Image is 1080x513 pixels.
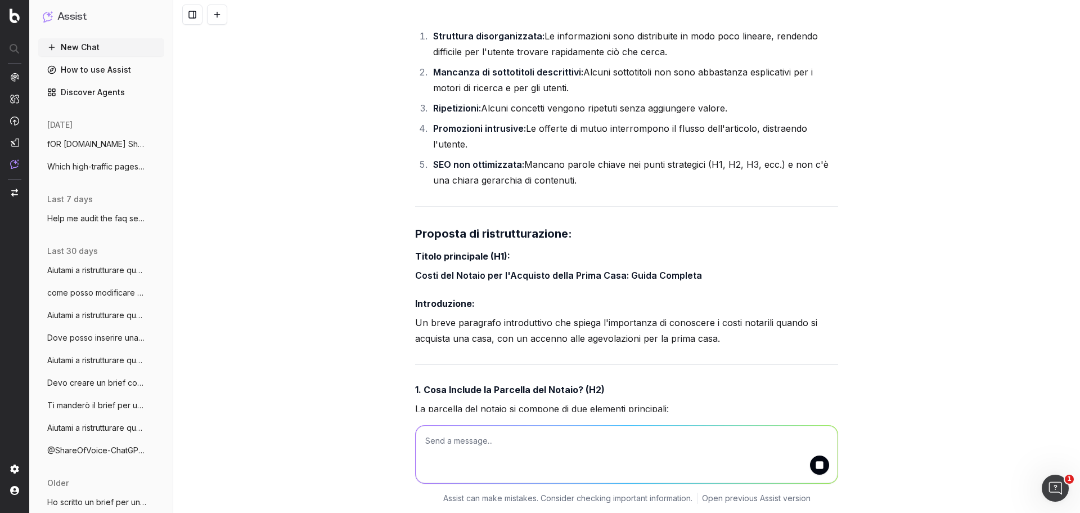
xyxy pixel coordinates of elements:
button: Aiutami a ristrutturare questo articolo [38,261,164,279]
img: Assist [43,11,53,22]
img: Assist [10,159,19,169]
strong: SEO non ottimizzata: [433,159,524,170]
strong: Titolo principale (H1): [415,251,510,262]
span: older [47,478,69,489]
a: Discover Agents [38,83,164,101]
img: Setting [10,465,19,474]
img: Activation [10,116,19,126]
img: Studio [10,138,19,147]
span: Ti manderò il brief per un nuovo articol [47,400,146,411]
strong: Costi del Notaio per l'Acquisto della Prima Casa: Guida Completa [415,270,702,281]
strong: Promozioni intrusive: [433,123,526,134]
span: Help me audit the faq section of assicur [47,213,146,224]
span: Aiutami a ristrutturare questo articolo [47,265,146,276]
li: Le offerte di mutuo interrompono il flusso dell'articolo, distraendo l'utente. [430,121,838,152]
strong: Struttura disorganizzata: [433,30,544,42]
span: last 30 days [47,246,98,257]
span: [DATE] [47,119,73,131]
button: Assist [43,9,160,25]
button: Help me audit the faq section of assicur [38,209,164,227]
img: Botify logo [10,8,20,23]
img: Switch project [11,189,18,197]
strong: Proposta di ristrutturazione: [415,227,572,240]
li: Alcuni sottotitoli non sono abbastanza esplicativi per i motori di ricerca e per gli utenti. [430,64,838,96]
iframe: Intercom live chat [1042,475,1069,502]
span: Aiutami a ristrutturare questo articolo [47,422,146,434]
img: Intelligence [10,94,19,104]
img: Analytics [10,73,19,82]
button: Dove posso inserire una info per rispond [38,329,164,347]
p: Assist can make mistakes. Consider checking important information. [443,493,692,504]
a: Open previous Assist version [702,493,811,504]
button: Ho scritto un brief per un articolo di S [38,493,164,511]
span: @ShareOfVoice-ChatGPT qual'è la share of [47,445,146,456]
button: Aiutami a ristrutturare questo articolo [38,419,164,437]
strong: Ripetizioni: [433,102,481,114]
span: Which high-traffic pages haven’t been up [47,161,146,172]
p: La parcella del notaio si compone di due elementi principali: [415,401,838,417]
span: Dove posso inserire una info per rispond [47,332,146,344]
li: Le informazioni sono distribuite in modo poco lineare, rendendo difficile per l'utente trovare ra... [430,28,838,60]
span: 1 [1065,475,1074,484]
strong: Introduzione: [415,298,475,309]
button: @ShareOfVoice-ChatGPT qual'è la share of [38,441,164,460]
li: Mancano parole chiave nei punti strategici (H1, H2, H3, ecc.) e non c'è una chiara gerarchia di c... [430,157,838,188]
span: Ho scritto un brief per un articolo di S [47,497,146,508]
p: Un breve paragrafo introduttivo che spiega l'importanza di conoscere i costi notarili quando si a... [415,315,838,346]
a: How to use Assist [38,61,164,79]
button: fOR [DOMAIN_NAME] Show me the [38,135,164,153]
strong: 1. Cosa Include la Parcella del Notaio? (H2) [415,384,605,395]
span: last 7 days [47,194,93,205]
span: come posso modificare questo abstract in [47,287,146,298]
span: Devo creare un brief con content outline [47,377,146,389]
span: Aiutami a ristrutturare questo articolo [47,355,146,366]
li: Alcuni concetti vengono ripetuti senza aggiungere valore. [430,100,838,116]
span: fOR [DOMAIN_NAME] Show me the [47,139,146,150]
strong: Mancanza di sottotitoli descrittivi: [433,66,583,78]
button: Aiutami a ristrutturare questo articolo [38,351,164,369]
button: New Chat [38,38,164,56]
button: Ti manderò il brief per un nuovo articol [38,396,164,414]
span: Aiutami a ristrutturare questo articolo [47,310,146,321]
button: Devo creare un brief con content outline [38,374,164,392]
h1: Assist [57,9,87,25]
button: Which high-traffic pages haven’t been up [38,158,164,176]
img: My account [10,486,19,495]
button: Aiutami a ristrutturare questo articolo [38,306,164,324]
button: come posso modificare questo abstract in [38,284,164,302]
